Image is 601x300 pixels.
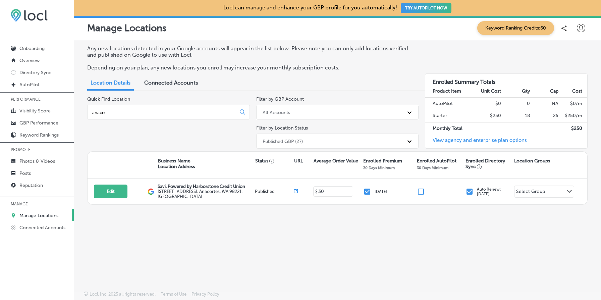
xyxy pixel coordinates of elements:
span: Keyword Ranking Credits: 60 [477,21,554,35]
span: Location Details [91,80,130,86]
p: Location Groups [514,158,550,164]
p: Average Order Value [314,158,358,164]
p: Photos & Videos [19,158,55,164]
p: [DATE] [375,189,387,194]
td: $ 0 /m [559,97,587,110]
p: Reputation [19,183,43,188]
th: Cost [559,85,587,98]
label: Filter by GBP Account [256,96,304,102]
label: [STREET_ADDRESS] , Anacortes, WA 98221, [GEOGRAPHIC_DATA] [158,189,253,199]
button: Edit [94,185,127,198]
p: Manage Locations [87,22,167,34]
p: Enrolled AutoPilot [417,158,456,164]
p: Business Name Location Address [158,158,195,169]
td: Monthly Total [425,122,473,135]
input: All Locations [92,109,234,115]
p: Visibility Score [19,108,51,114]
p: Savi, Powered by Harborstone Credit Union [158,184,253,189]
p: Enrolled Directory Sync [466,158,511,169]
td: AutoPilot [425,97,473,110]
p: GBP Performance [19,120,58,126]
td: 25 [530,110,559,122]
p: URL [294,158,303,164]
button: TRY AUTOPILOT NOW [401,3,451,13]
p: Depending on your plan, any new locations you enroll may increase your monthly subscription costs. [87,64,413,71]
td: 0 [501,97,530,110]
a: Privacy Policy [192,292,219,300]
td: $250 [473,110,501,122]
p: Published [255,189,294,194]
p: $ [315,189,318,194]
td: Starter [425,110,473,122]
th: Qty [501,85,530,98]
label: Filter by Location Status [256,125,308,131]
td: NA [530,97,559,110]
label: Quick Find Location [87,96,130,102]
p: Onboarding [19,46,45,51]
img: 6efc1275baa40be7c98c3b36c6bfde44.png [11,9,48,22]
p: Overview [19,58,40,63]
strong: Product Item [433,88,461,94]
th: Unit Cost [473,85,501,98]
p: 30 Days Minimum [417,165,448,170]
td: $ 250 /m [559,110,587,122]
p: Auto Renew: [DATE] [477,187,501,196]
th: Cap [530,85,559,98]
td: $ 250 [559,122,587,135]
p: Enrolled Premium [363,158,402,164]
td: $0 [473,97,501,110]
div: Select Group [516,189,545,196]
p: Locl, Inc. 2025 all rights reserved. [90,292,156,297]
a: Terms of Use [161,292,186,300]
span: Connected Accounts [144,80,198,86]
p: Status [255,158,294,164]
p: 30 Days Minimum [363,165,395,170]
p: Directory Sync [19,70,51,76]
p: AutoPilot [19,82,40,88]
div: Published GBP (27) [263,138,303,144]
p: Keyword Rankings [19,132,59,138]
img: logo [148,188,154,195]
a: View agency and enterprise plan options [425,137,527,148]
p: Manage Locations [19,213,58,218]
p: Connected Accounts [19,225,65,231]
div: All Accounts [263,109,290,115]
p: Posts [19,170,31,176]
td: 18 [501,110,530,122]
p: Any new locations detected in your Google accounts will appear in the list below. Please note you... [87,45,413,58]
h3: Enrolled Summary Totals [425,74,587,85]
